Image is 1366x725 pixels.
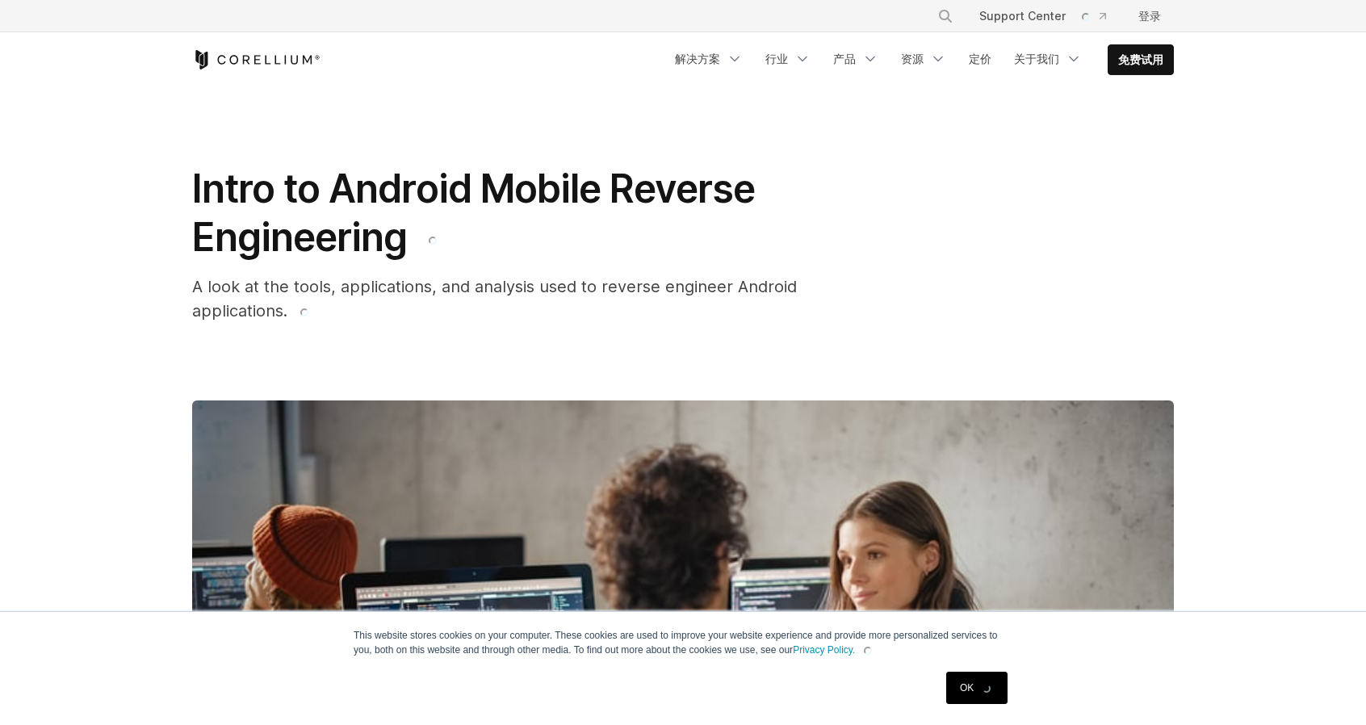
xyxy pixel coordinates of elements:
[1014,52,1059,65] font: 关于我们
[931,2,960,31] button: Search
[192,277,797,321] span: A look at the tools, applications, and analysis used to reverse engineer Android applications.
[966,2,1119,31] a: Support Center
[1118,52,1163,66] font: 免费试用
[665,44,1174,75] div: Navigation Menu
[901,52,924,65] font: 资源
[969,52,991,65] font: 定价
[946,672,1008,704] a: OK
[192,165,755,261] span: Intro to Android Mobile Reverse Engineering
[833,52,856,65] font: 产品
[354,628,1012,657] p: This website stores cookies on your computer. These cookies are used to improve your website expe...
[1138,9,1161,23] font: 登录
[675,52,720,65] font: 解决方案
[192,50,321,69] a: Corellium Home
[793,644,855,656] a: Privacy Policy.
[765,52,788,65] font: 行业
[918,2,1174,31] div: Navigation Menu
